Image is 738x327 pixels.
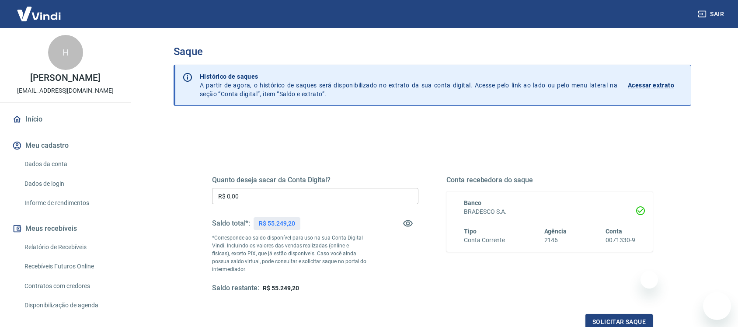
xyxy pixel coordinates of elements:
h6: Conta Corrente [464,236,505,245]
h5: Conta recebedora do saque [446,176,653,184]
h5: Saldo total*: [212,219,250,228]
a: Dados de login [21,175,120,193]
h5: Quanto deseja sacar da Conta Digital? [212,176,418,184]
span: R$ 55.249,20 [263,285,299,292]
p: [EMAIL_ADDRESS][DOMAIN_NAME] [17,86,114,95]
p: *Corresponde ao saldo disponível para uso na sua Conta Digital Vindi. Incluindo os valores das ve... [212,234,367,273]
a: Informe de rendimentos [21,194,120,212]
p: R$ 55.249,20 [259,219,295,228]
p: A partir de agora, o histórico de saques será disponibilizado no extrato da sua conta digital. Ac... [200,72,617,98]
span: Conta [606,228,622,235]
h3: Saque [174,45,691,58]
h5: Saldo restante: [212,284,259,293]
iframe: Botão para abrir a janela de mensagens [703,292,731,320]
p: [PERSON_NAME] [30,73,100,83]
img: Vindi [10,0,67,27]
button: Meus recebíveis [10,219,120,238]
button: Sair [696,6,728,22]
a: Disponibilização de agenda [21,296,120,314]
div: H [48,35,83,70]
iframe: Fechar mensagem [641,271,658,289]
a: Início [10,110,120,129]
span: Banco [464,199,481,206]
a: Recebíveis Futuros Online [21,257,120,275]
a: Dados da conta [21,155,120,173]
h6: 2146 [544,236,567,245]
a: Acessar extrato [628,72,684,98]
a: Relatório de Recebíveis [21,238,120,256]
p: Acessar extrato [628,81,674,90]
a: Contratos com credores [21,277,120,295]
span: Agência [544,228,567,235]
p: Histórico de saques [200,72,617,81]
span: Tipo [464,228,477,235]
h6: BRADESCO S.A. [464,207,635,216]
button: Meu cadastro [10,136,120,155]
h6: 0071330-9 [606,236,635,245]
